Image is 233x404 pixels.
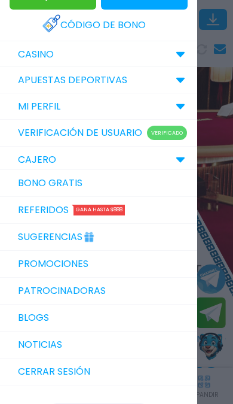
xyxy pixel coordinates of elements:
[73,205,125,215] div: Gana hasta $888
[42,14,60,32] img: Redeem
[82,227,96,241] img: Gift
[42,12,155,38] a: Código de bono
[18,99,60,114] p: MI PERFIL
[18,153,56,167] p: CAJERO
[18,47,54,62] p: CASINO
[18,73,127,87] p: Apuestas Deportivas
[147,126,187,140] p: Verificado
